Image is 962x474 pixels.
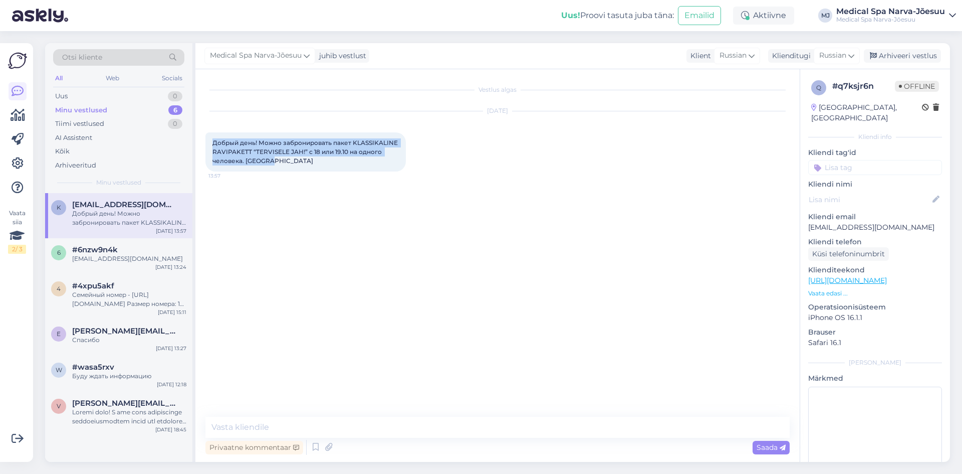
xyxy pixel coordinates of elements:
[561,10,674,22] div: Proovi tasuta juba täna:
[156,227,186,235] div: [DATE] 13:57
[57,285,61,292] span: 4
[205,441,303,454] div: Privaatne kommentaar
[155,263,186,271] div: [DATE] 13:24
[816,84,821,91] span: q
[56,366,62,374] span: w
[72,399,176,408] span: vladimir@inger.ee
[208,172,246,180] span: 13:57
[808,147,942,158] p: Kliendi tag'id
[72,254,186,263] div: [EMAIL_ADDRESS][DOMAIN_NAME]
[156,345,186,352] div: [DATE] 13:27
[72,363,114,372] span: #wasa5rxv
[205,85,790,94] div: Vestlus algas
[808,302,942,312] p: Operatsioonisüsteem
[757,443,786,452] span: Saada
[72,372,186,381] div: Буду ждать информацию
[315,51,366,61] div: juhib vestlust
[808,373,942,384] p: Märkmed
[686,51,711,61] div: Klient
[72,290,186,308] div: Семейный номер - [URL][DOMAIN_NAME] Размер номера: 19 m² Включает: бесплатный Wi-Fi, ванна или ду...
[158,308,186,316] div: [DATE] 15:11
[808,312,942,323] p: iPhone OS 16.1.1
[55,133,92,143] div: AI Assistent
[811,102,922,123] div: [GEOGRAPHIC_DATA], [GEOGRAPHIC_DATA]
[836,16,945,24] div: Medical Spa Narva-Jõesuu
[733,7,794,25] div: Aktiivne
[808,358,942,367] div: [PERSON_NAME]
[57,249,61,256] span: 6
[808,327,942,338] p: Brauser
[57,402,61,410] span: v
[808,338,942,348] p: Safari 16.1
[819,50,846,61] span: Russian
[8,51,27,70] img: Askly Logo
[72,281,114,290] span: #4xpu5akf
[809,194,930,205] input: Lisa nimi
[808,237,942,247] p: Kliendi telefon
[808,132,942,141] div: Kliendi info
[104,72,121,85] div: Web
[768,51,811,61] div: Klienditugi
[808,160,942,175] input: Lisa tag
[808,222,942,233] p: [EMAIL_ADDRESS][DOMAIN_NAME]
[212,139,399,165] span: Добрый день! Можно забронировать пакет KLASSIKALINE RAVIPAKETT “TERVISELE JAH!” с 18 или 19.10 на...
[818,9,832,23] div: MJ
[210,50,302,61] span: Medical Spa Narva-Jõesuu
[836,8,956,24] a: Medical Spa Narva-JõesuuMedical Spa Narva-Jõesuu
[72,245,118,254] span: #6nzw9n4k
[808,179,942,190] p: Kliendi nimi
[168,119,182,129] div: 0
[72,336,186,345] div: Спасибо
[168,91,182,101] div: 0
[96,178,141,187] span: Minu vestlused
[53,72,65,85] div: All
[864,49,941,63] div: Arhiveeri vestlus
[157,381,186,388] div: [DATE] 12:18
[55,161,96,171] div: Arhiveeritud
[55,91,68,101] div: Uus
[808,247,889,261] div: Küsi telefoninumbrit
[205,106,790,115] div: [DATE]
[72,200,176,209] span: kolk71@mail.ru
[719,50,747,61] span: Russian
[55,146,70,156] div: Kõik
[895,81,939,92] span: Offline
[160,72,184,85] div: Socials
[57,330,61,338] span: e
[8,209,26,254] div: Vaata siia
[57,204,61,211] span: k
[72,209,186,227] div: Добрый день! Можно забронировать пакет KLASSIKALINE RAVIPAKETT “TERVISELE JAH!” с 18 или 19.10 на...
[808,289,942,298] p: Vaata edasi ...
[832,80,895,92] div: # q7ksjr6n
[62,52,102,63] span: Otsi kliente
[808,212,942,222] p: Kliendi email
[55,119,104,129] div: Tiimi vestlused
[808,265,942,275] p: Klienditeekond
[836,8,945,16] div: Medical Spa Narva-Jõesuu
[808,276,887,285] a: [URL][DOMAIN_NAME]
[72,327,176,336] span: elena.mironova2011@gmail.com
[72,408,186,426] div: Loremi dolo! S ame cons adipiscinge seddoeiusmodtem incid utl etdolore ma 8 aliqu. Enimadmin veni...
[561,11,580,20] b: Uus!
[678,6,721,25] button: Emailid
[8,245,26,254] div: 2 / 3
[168,105,182,115] div: 6
[155,426,186,433] div: [DATE] 18:45
[55,105,107,115] div: Minu vestlused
